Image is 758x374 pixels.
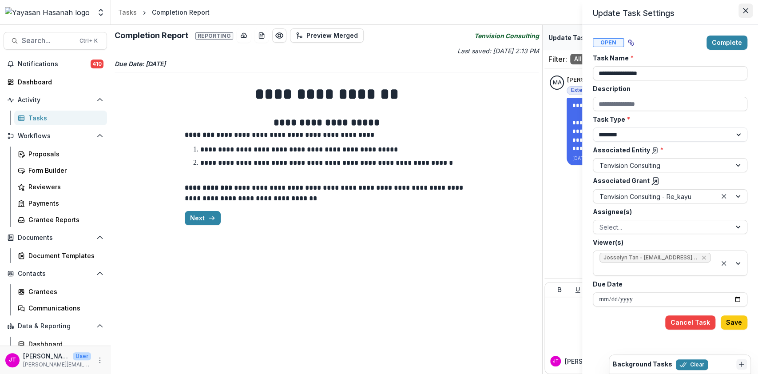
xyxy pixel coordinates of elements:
[700,253,707,262] div: Remove Josselyn Tan - josselyn.tan@hasanah.org.my
[613,361,672,368] h2: Background Tasks
[736,359,747,370] button: Dismiss
[593,53,742,63] label: Task Name
[593,115,742,124] label: Task Type
[593,238,742,247] label: Viewer(s)
[593,84,742,93] label: Description
[593,279,742,289] label: Due Date
[624,36,638,50] button: View dependent tasks
[665,315,715,330] button: Cancel Task
[593,145,742,155] label: Associated Entity
[676,359,708,370] button: Clear
[593,176,742,186] label: Associated Grant
[721,315,747,330] button: Save
[718,258,729,269] div: Clear selected options
[706,36,747,50] button: Complete
[593,207,742,216] label: Assignee(s)
[593,38,624,47] span: Open
[718,191,729,202] div: Clear selected options
[738,4,753,18] button: Close
[603,255,698,261] span: Josselyn Tan - [EMAIL_ADDRESS][DOMAIN_NAME]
